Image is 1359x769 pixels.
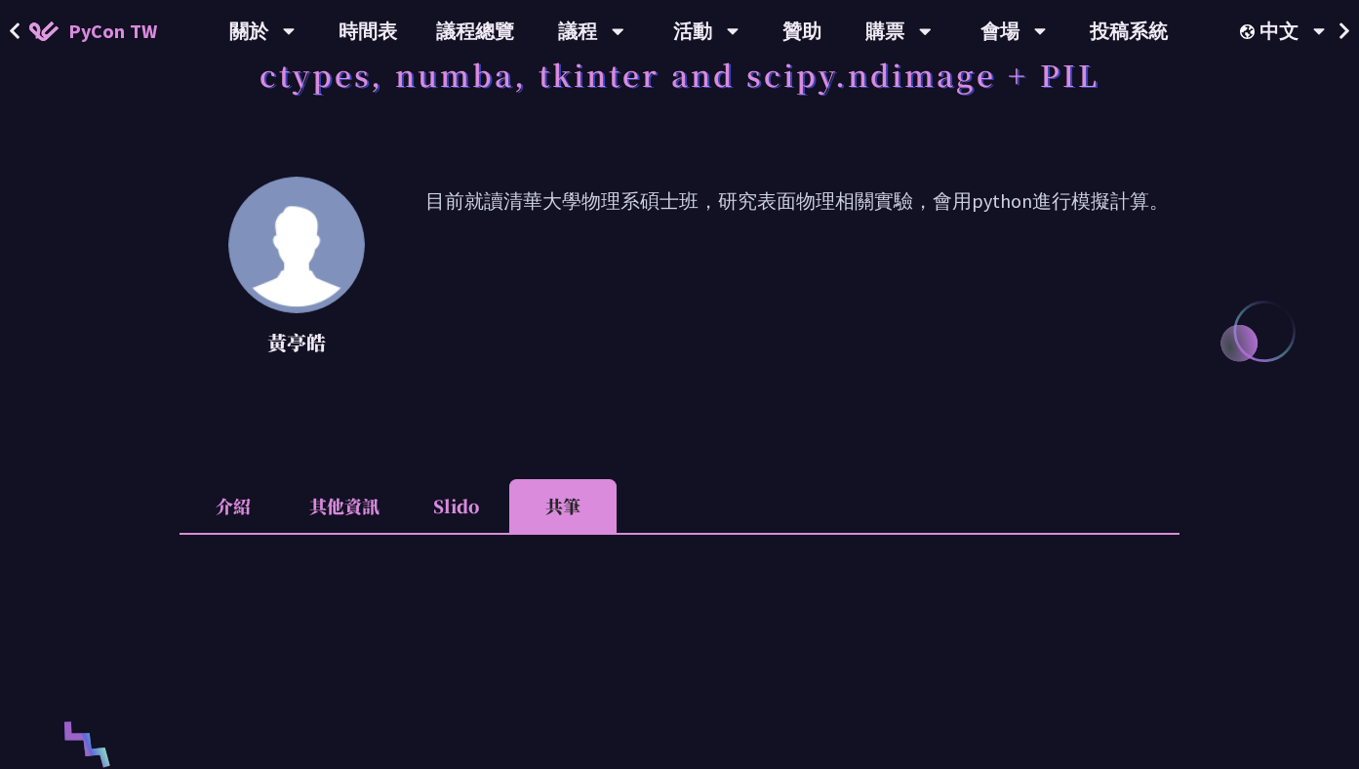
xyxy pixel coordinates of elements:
span: PyCon TW [68,17,157,46]
p: 目前就讀清華大學物理系碩士班，研究表面物理相關實驗，會用python進行模擬計算。 [414,186,1179,362]
li: 共筆 [509,479,617,533]
li: Slido [402,479,509,533]
a: PyCon TW [10,7,177,56]
img: Home icon of PyCon TW 2025 [29,21,59,41]
li: 介紹 [180,479,287,533]
li: 其他資訊 [287,479,402,533]
img: 黃亭皓 [228,177,365,313]
p: 黃亭皓 [228,328,365,357]
img: Locale Icon [1240,24,1259,39]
